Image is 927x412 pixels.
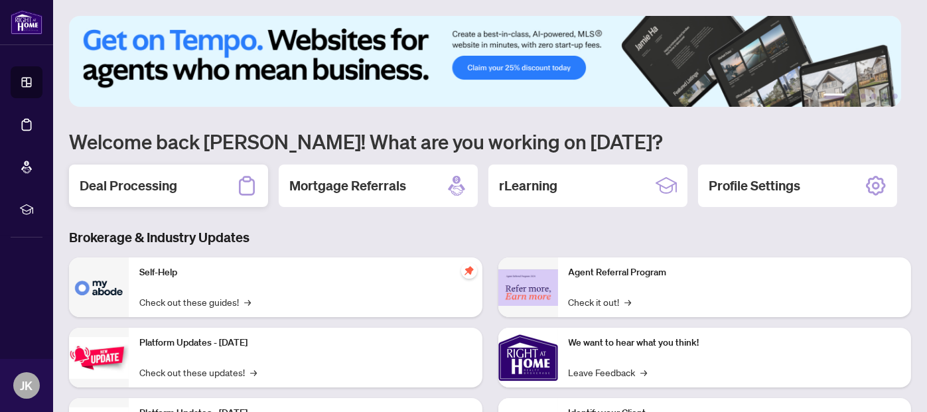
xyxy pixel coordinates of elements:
p: Self-Help [139,265,472,280]
img: Platform Updates - July 21, 2025 [69,337,129,379]
img: Slide 0 [69,16,901,107]
img: We want to hear what you think! [498,328,558,387]
button: 1 [823,94,845,99]
span: JK [21,376,33,395]
h3: Brokerage & Industry Updates [69,228,911,247]
h2: Deal Processing [80,176,177,195]
p: Agent Referral Program [569,265,901,280]
img: logo [11,10,42,34]
h1: Welcome back [PERSON_NAME]! What are you working on [DATE]? [69,129,911,154]
img: Self-Help [69,257,129,317]
a: Check it out!→ [569,295,632,309]
h2: rLearning [499,176,557,195]
button: 5 [882,94,887,99]
span: → [641,365,648,379]
span: → [244,295,251,309]
button: 2 [850,94,855,99]
p: We want to hear what you think! [569,336,901,350]
button: 3 [861,94,866,99]
a: Check out these guides!→ [139,295,251,309]
a: Check out these updates!→ [139,365,257,379]
button: Open asap [874,366,914,405]
img: Agent Referral Program [498,269,558,306]
span: → [625,295,632,309]
span: pushpin [461,263,477,279]
span: → [250,365,257,379]
a: Leave Feedback→ [569,365,648,379]
button: 4 [871,94,877,99]
p: Platform Updates - [DATE] [139,336,472,350]
h2: Mortgage Referrals [289,176,406,195]
h2: Profile Settings [709,176,800,195]
button: 6 [892,94,898,99]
